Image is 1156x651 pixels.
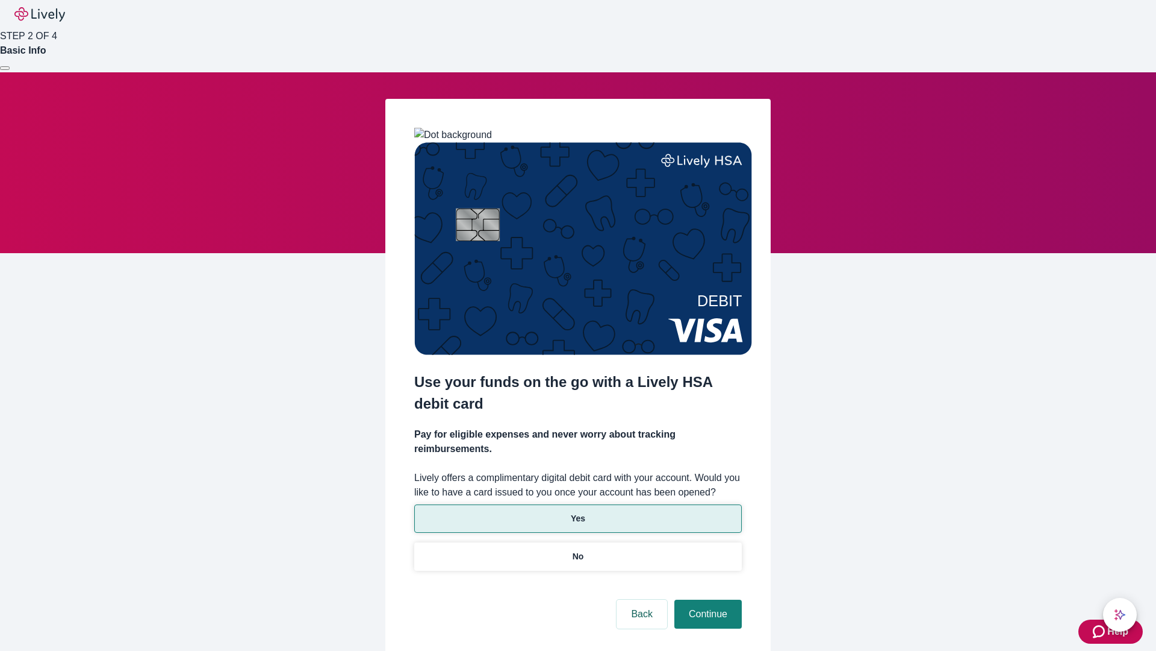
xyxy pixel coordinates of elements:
[1103,598,1137,632] button: chat
[414,142,752,355] img: Debit card
[1078,620,1143,644] button: Zendesk support iconHelp
[571,512,585,525] p: Yes
[1107,624,1128,639] span: Help
[14,7,65,22] img: Lively
[414,128,492,142] img: Dot background
[414,542,742,571] button: No
[414,371,742,415] h2: Use your funds on the go with a Lively HSA debit card
[414,427,742,456] h4: Pay for eligible expenses and never worry about tracking reimbursements.
[617,600,667,629] button: Back
[414,505,742,533] button: Yes
[573,550,584,563] p: No
[1114,609,1126,621] svg: Lively AI Assistant
[1093,624,1107,639] svg: Zendesk support icon
[674,600,742,629] button: Continue
[414,471,742,500] label: Lively offers a complimentary digital debit card with your account. Would you like to have a card...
